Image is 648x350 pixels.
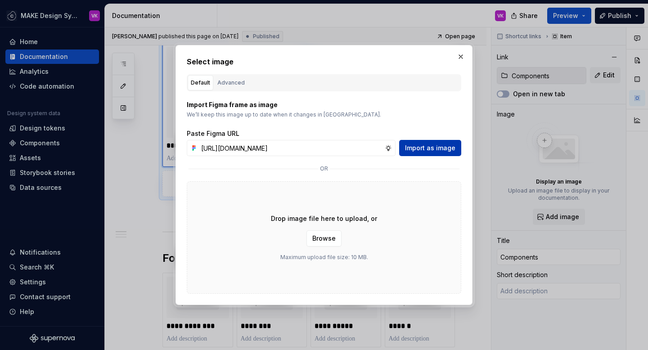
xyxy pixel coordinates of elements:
p: We’ll keep this image up to date when it changes in [GEOGRAPHIC_DATA]. [187,111,461,118]
button: Import as image [399,140,461,156]
div: Default [191,78,210,87]
h2: Select image [187,56,461,67]
p: or [320,165,328,172]
p: Import Figma frame as image [187,100,461,109]
p: Maximum upload file size: 10 MB. [280,254,368,261]
div: Advanced [217,78,245,87]
label: Paste Figma URL [187,129,239,138]
span: Browse [312,234,336,243]
span: Import as image [405,144,455,153]
p: Drop image file here to upload, or [271,214,377,223]
input: https://figma.com/file... [198,140,385,156]
button: Browse [306,230,342,247]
